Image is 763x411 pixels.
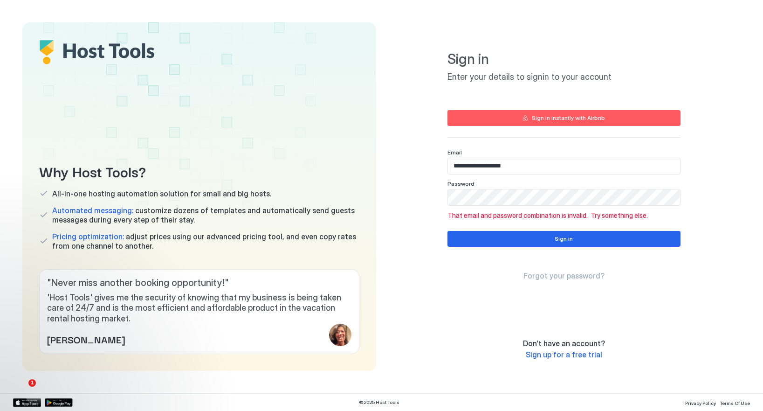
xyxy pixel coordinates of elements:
span: That email and password combination is invalid. Try something else. [447,211,681,220]
span: Forgot your password? [523,271,605,280]
input: Input Field [448,189,680,205]
a: Terms Of Use [720,397,750,407]
span: Sign in [447,50,681,68]
span: © 2025 Host Tools [359,399,399,405]
span: customize dozens of templates and automatically send guests messages during every step of their s... [52,206,359,224]
input: Input Field [448,158,680,174]
span: Why Host Tools? [39,160,359,181]
iframe: Intercom live chat [9,379,32,402]
span: Don't have an account? [523,339,605,348]
a: App Store [13,398,41,407]
a: Sign up for a free trial [526,350,602,360]
a: Privacy Policy [685,397,716,407]
div: profile [329,324,351,346]
span: Password [447,180,474,187]
div: Sign in instantly with Airbnb [532,114,605,122]
button: Sign in [447,231,681,247]
span: All-in-one hosting automation solution for small and big hosts. [52,189,271,198]
span: 1 [28,379,36,387]
span: 'Host Tools' gives me the security of knowing that my business is being taken care of 24/7 and is... [47,293,351,324]
span: Automated messaging: [52,206,133,215]
span: Enter your details to signin to your account [447,72,681,83]
span: Privacy Policy [685,400,716,406]
iframe: Intercom notifications message [7,320,193,386]
span: Email [447,149,462,156]
span: Terms Of Use [720,400,750,406]
div: Sign in [555,235,573,243]
a: Google Play Store [45,398,73,407]
span: adjust prices using our advanced pricing tool, and even copy rates from one channel to another. [52,232,359,251]
span: Pricing optimization: [52,232,124,241]
button: Sign in instantly with Airbnb [447,110,681,126]
a: Forgot your password? [523,271,605,281]
span: " Never miss another booking opportunity! " [47,277,351,289]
